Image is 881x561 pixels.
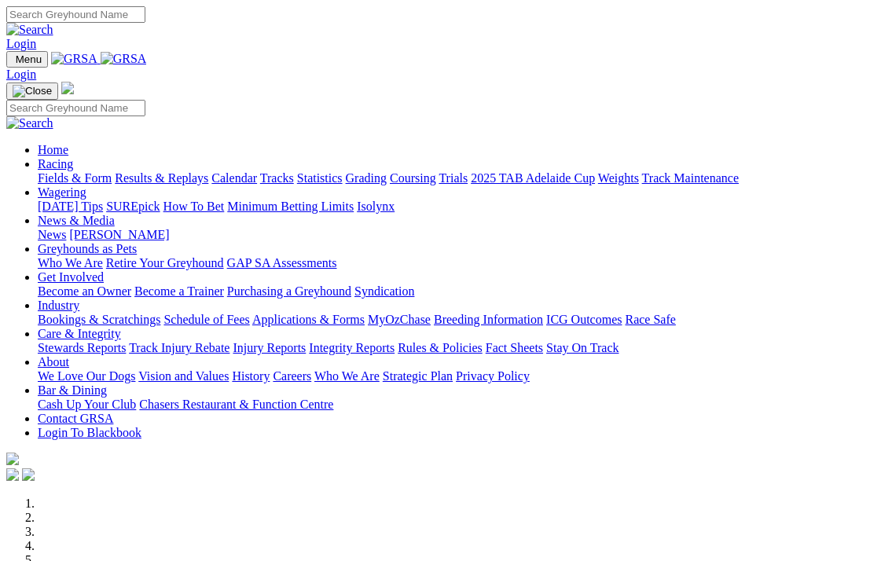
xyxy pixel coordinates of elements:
a: History [232,369,270,383]
a: 2025 TAB Adelaide Cup [471,171,595,185]
a: Retire Your Greyhound [106,256,224,269]
a: [DATE] Tips [38,200,103,213]
a: Racing [38,157,73,170]
div: Bar & Dining [38,398,875,412]
img: facebook.svg [6,468,19,481]
a: We Love Our Dogs [38,369,135,383]
a: Privacy Policy [456,369,530,383]
a: Schedule of Fees [163,313,249,326]
a: Greyhounds as Pets [38,242,137,255]
a: ICG Outcomes [546,313,622,326]
a: Trials [439,171,468,185]
a: Care & Integrity [38,327,121,340]
a: Purchasing a Greyhound [227,284,351,298]
a: Become an Owner [38,284,131,298]
span: Menu [16,53,42,65]
a: Track Maintenance [642,171,739,185]
a: Tracks [260,171,294,185]
img: logo-grsa-white.png [61,82,74,94]
a: Stewards Reports [38,341,126,354]
a: Calendar [211,171,257,185]
img: GRSA [51,52,97,66]
a: GAP SA Assessments [227,256,337,269]
div: Wagering [38,200,875,214]
img: Close [13,85,52,97]
a: Home [38,143,68,156]
a: Minimum Betting Limits [227,200,354,213]
a: Applications & Forms [252,313,365,326]
a: Who We Are [314,369,380,383]
a: MyOzChase [368,313,431,326]
div: Racing [38,171,875,185]
a: Get Involved [38,270,104,284]
a: Who We Are [38,256,103,269]
a: Cash Up Your Club [38,398,136,411]
a: Contact GRSA [38,412,113,425]
a: Integrity Reports [309,341,395,354]
a: Bar & Dining [38,383,107,397]
a: Become a Trainer [134,284,224,298]
a: Race Safe [625,313,675,326]
a: [PERSON_NAME] [69,228,169,241]
a: Breeding Information [434,313,543,326]
div: Care & Integrity [38,341,875,355]
img: Search [6,116,53,130]
a: Syndication [354,284,414,298]
a: Fact Sheets [486,341,543,354]
button: Toggle navigation [6,51,48,68]
a: About [38,355,69,368]
a: Vision and Values [138,369,229,383]
a: Bookings & Scratchings [38,313,160,326]
a: Login [6,68,36,81]
a: Chasers Restaurant & Function Centre [139,398,333,411]
a: Stay On Track [546,341,619,354]
a: Rules & Policies [398,341,483,354]
a: Login [6,37,36,50]
a: News [38,228,66,241]
img: logo-grsa-white.png [6,453,19,465]
a: How To Bet [163,200,225,213]
img: Search [6,23,53,37]
img: GRSA [101,52,147,66]
a: Grading [346,171,387,185]
img: twitter.svg [22,468,35,481]
input: Search [6,100,145,116]
div: Greyhounds as Pets [38,256,875,270]
a: Weights [598,171,639,185]
a: Fields & Form [38,171,112,185]
a: News & Media [38,214,115,227]
a: Careers [273,369,311,383]
div: News & Media [38,228,875,242]
a: Industry [38,299,79,312]
a: Login To Blackbook [38,426,141,439]
a: Injury Reports [233,341,306,354]
input: Search [6,6,145,23]
a: Statistics [297,171,343,185]
a: Wagering [38,185,86,199]
a: Strategic Plan [383,369,453,383]
a: Track Injury Rebate [129,341,229,354]
div: Get Involved [38,284,875,299]
div: About [38,369,875,383]
button: Toggle navigation [6,82,58,100]
div: Industry [38,313,875,327]
a: Coursing [390,171,436,185]
a: Isolynx [357,200,395,213]
a: Results & Replays [115,171,208,185]
a: SUREpick [106,200,160,213]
